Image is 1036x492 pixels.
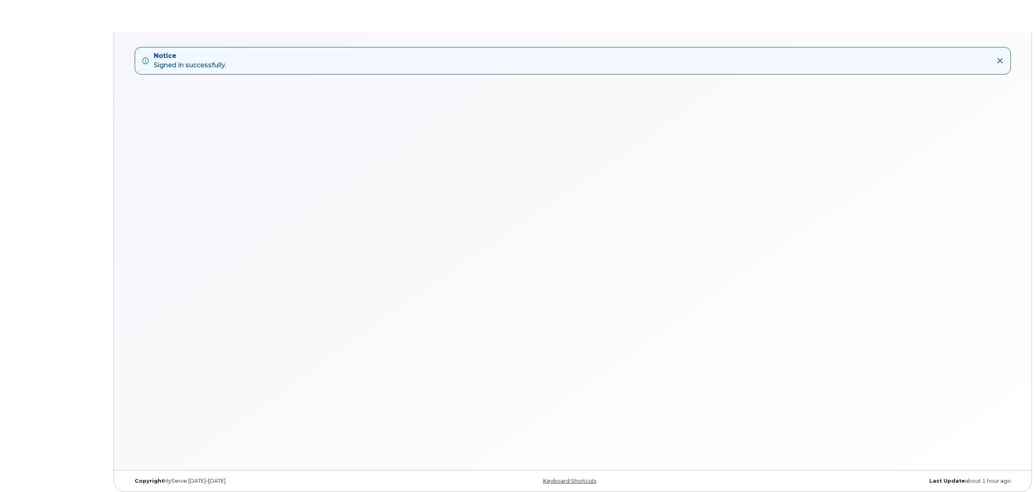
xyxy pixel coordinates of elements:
[929,478,965,484] strong: Last Update
[135,478,164,484] strong: Copyright
[154,51,226,70] div: Signed in successfully.
[543,478,596,484] a: Keyboard Shortcuts
[129,478,425,484] div: MyServe [DATE]–[DATE]
[154,51,226,61] strong: Notice
[721,478,1017,484] div: about 1 hour ago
